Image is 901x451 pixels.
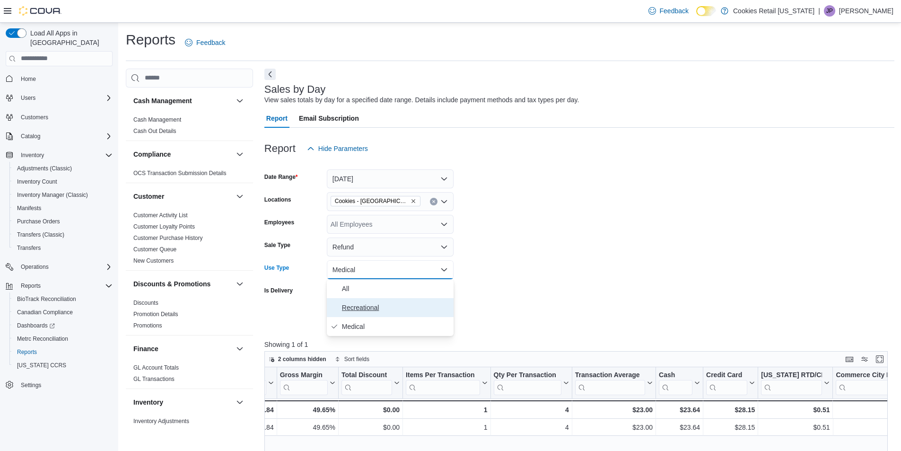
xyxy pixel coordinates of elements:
[2,149,116,162] button: Inventory
[13,163,113,174] span: Adjustments (Classic)
[133,192,232,201] button: Customer
[859,354,870,365] button: Display options
[133,257,174,265] span: New Customers
[26,28,113,47] span: Load All Apps in [GEOGRAPHIC_DATA]
[9,306,116,319] button: Canadian Compliance
[133,417,189,425] span: Inventory Adjustments
[13,346,41,358] a: Reports
[133,212,188,219] span: Customer Activity List
[13,189,113,201] span: Inventory Manager (Classic)
[133,375,175,383] span: GL Transactions
[761,371,822,395] div: Colorado RTD/CD
[223,371,266,395] div: Gross Profit
[264,95,579,105] div: View sales totals by day for a specified date range. Details include payment methods and tax type...
[126,30,175,49] h1: Reports
[9,228,116,241] button: Transfers (Classic)
[264,340,894,349] p: Showing 1 of 1
[299,109,359,128] span: Email Subscription
[341,371,392,380] div: Total Discount
[341,371,392,395] div: Total Discount
[133,322,162,329] a: Promotions
[133,223,195,230] a: Customer Loyalty Points
[327,260,454,279] button: Medical
[17,178,57,186] span: Inventory Count
[2,91,116,105] button: Users
[342,283,450,294] span: All
[17,244,41,252] span: Transfers
[13,216,64,227] a: Purchase Orders
[13,307,113,318] span: Canadian Compliance
[13,229,68,240] a: Transfers (Classic)
[9,202,116,215] button: Manifests
[327,238,454,256] button: Refund
[21,75,36,83] span: Home
[13,176,61,187] a: Inventory Count
[133,418,189,424] a: Inventory Adjustments
[17,150,113,161] span: Inventory
[331,196,420,206] span: Cookies - Commerce City
[13,163,76,174] a: Adjustments (Classic)
[133,300,158,306] a: Discounts
[234,397,245,408] button: Inventory
[344,355,369,363] span: Sort fields
[13,203,45,214] a: Manifests
[9,162,116,175] button: Adjustments (Classic)
[196,38,225,47] span: Feedback
[17,111,113,123] span: Customers
[659,371,692,380] div: Cash
[133,127,176,135] span: Cash Out Details
[17,295,76,303] span: BioTrack Reconciliation
[21,282,41,290] span: Reports
[406,371,480,395] div: Items Per Transaction
[17,335,68,343] span: Metrc Reconciliation
[13,242,44,254] a: Transfers
[430,198,437,205] button: Clear input
[280,422,335,433] div: 49.65%
[2,110,116,124] button: Customers
[17,322,55,329] span: Dashboards
[761,422,830,433] div: $0.51
[126,114,253,141] div: Cash Management
[17,280,113,292] span: Reports
[17,261,113,273] span: Operations
[17,165,72,172] span: Adjustments (Classic)
[133,212,188,219] a: Customer Activity List
[264,219,294,226] label: Employees
[133,364,179,371] span: GL Account Totals
[761,404,830,416] div: $0.51
[21,133,40,140] span: Catalog
[133,344,232,354] button: Finance
[2,130,116,143] button: Catalog
[659,422,700,433] div: $23.64
[706,422,755,433] div: $28.15
[406,371,488,395] button: Items Per Transaction
[303,139,372,158] button: Hide Parameters
[341,404,400,416] div: $0.00
[133,235,203,241] a: Customer Purchase History
[696,16,697,17] span: Dark Mode
[264,196,291,203] label: Locations
[13,333,113,345] span: Metrc Reconciliation
[133,169,227,177] span: OCS Transaction Submission Details
[706,371,755,395] button: Credit Card
[223,371,266,380] div: Gross Profit
[13,307,77,318] a: Canadian Compliance
[826,5,833,17] span: JP
[575,371,645,395] div: Transaction Average
[133,234,203,242] span: Customer Purchase History
[17,231,64,239] span: Transfers (Classic)
[13,293,80,305] a: BioTrack Reconciliation
[133,246,176,253] a: Customer Queue
[21,263,49,271] span: Operations
[181,33,229,52] a: Feedback
[133,246,176,253] span: Customer Queue
[342,302,450,313] span: Recreational
[21,381,41,389] span: Settings
[493,371,561,395] div: Qty Per Transaction
[234,191,245,202] button: Customer
[575,404,653,416] div: $23.00
[21,114,48,121] span: Customers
